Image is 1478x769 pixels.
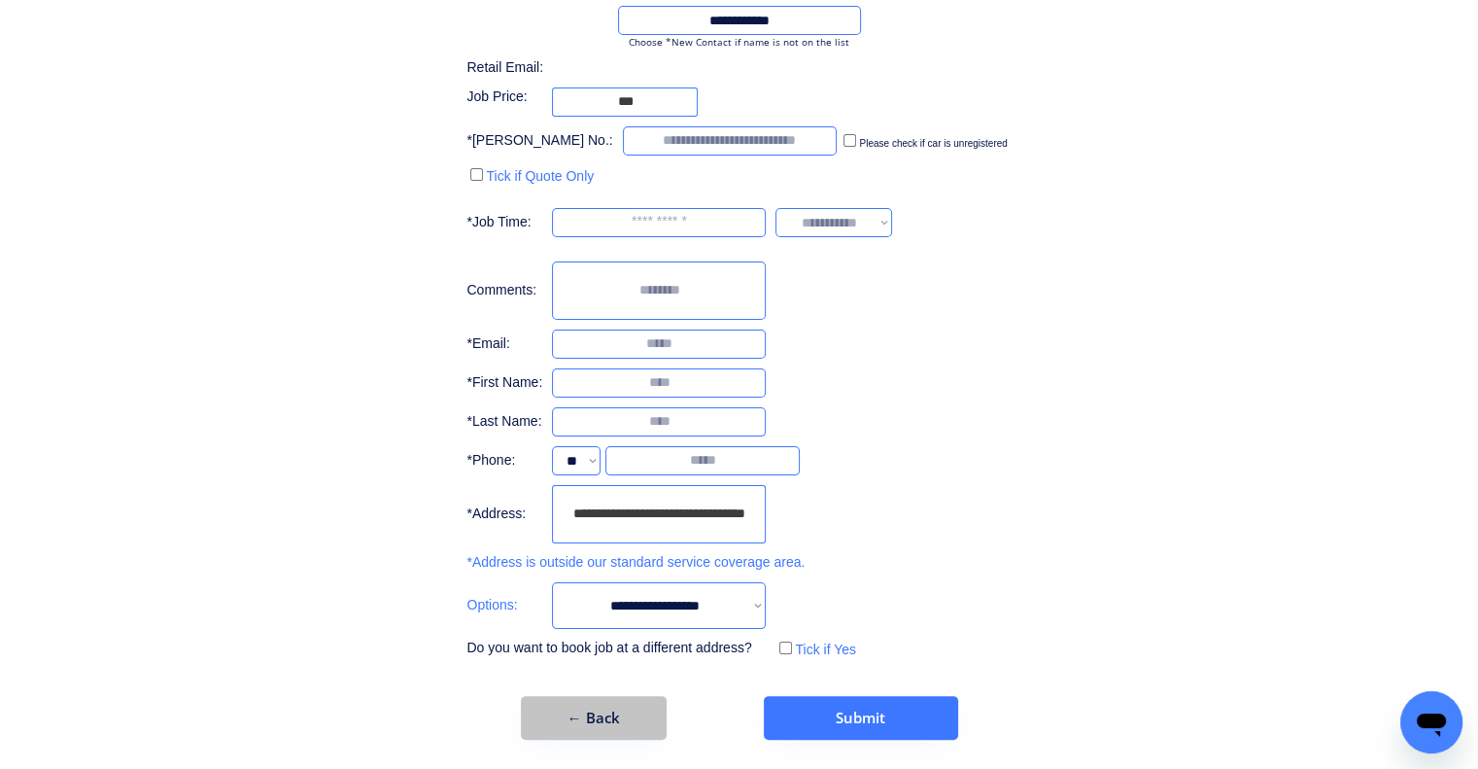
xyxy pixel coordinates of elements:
[466,213,542,232] div: *Job Time:
[466,334,542,354] div: *Email:
[521,696,667,740] button: ← Back
[466,596,542,615] div: Options:
[466,373,542,393] div: *First Name:
[618,35,861,49] div: Choose *New Contact if name is not on the list
[486,168,594,184] label: Tick if Quote Only
[859,138,1007,149] label: Please check if car is unregistered
[1400,691,1462,753] iframe: Button to launch messaging window
[466,131,612,151] div: *[PERSON_NAME] No.:
[466,451,542,471] div: *Phone:
[795,642,856,657] label: Tick if Yes
[466,87,542,107] div: Job Price:
[466,505,542,524] div: *Address:
[764,696,958,740] button: Submit
[466,553,805,573] div: *Address is outside our standard service coverage area.
[466,412,542,432] div: *Last Name:
[466,58,564,78] div: Retail Email:
[466,639,766,658] div: Do you want to book job at a different address?
[466,281,542,300] div: Comments:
